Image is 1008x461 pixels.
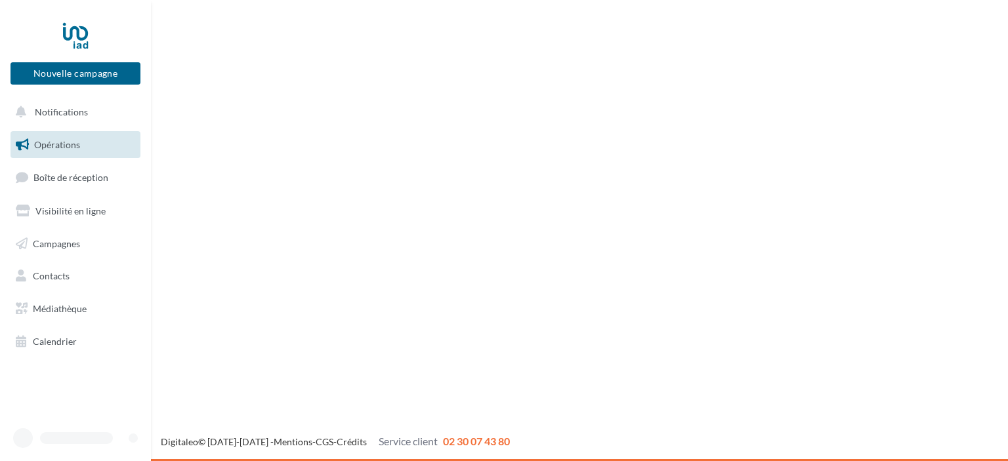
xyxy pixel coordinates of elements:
[316,436,333,447] a: CGS
[161,436,510,447] span: © [DATE]-[DATE] - - -
[443,435,510,447] span: 02 30 07 43 80
[8,163,143,191] a: Boîte de réception
[10,62,140,85] button: Nouvelle campagne
[379,435,438,447] span: Service client
[337,436,367,447] a: Crédits
[8,328,143,355] a: Calendrier
[34,139,80,150] span: Opérations
[8,98,138,126] button: Notifications
[35,205,106,216] span: Visibilité en ligne
[33,303,87,314] span: Médiathèque
[8,230,143,258] a: Campagnes
[274,436,312,447] a: Mentions
[161,436,198,447] a: Digitaleo
[35,106,88,117] span: Notifications
[33,172,108,183] span: Boîte de réception
[8,295,143,323] a: Médiathèque
[8,131,143,159] a: Opérations
[33,336,77,347] span: Calendrier
[8,262,143,290] a: Contacts
[8,197,143,225] a: Visibilité en ligne
[33,237,80,249] span: Campagnes
[33,270,70,281] span: Contacts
